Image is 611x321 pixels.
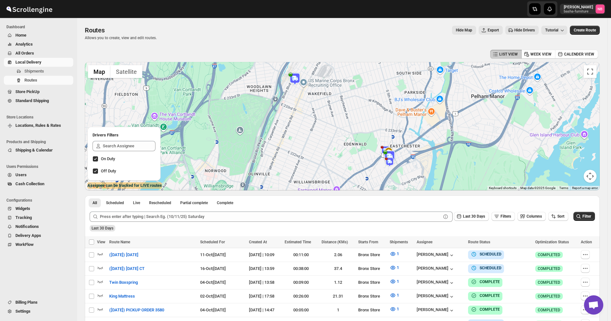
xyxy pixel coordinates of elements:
[417,266,455,272] button: [PERSON_NAME]
[397,265,399,270] span: 1
[249,307,281,313] div: [DATE] | 14:47
[109,265,145,272] span: ([DATE]) [DATE] CT
[105,250,142,260] button: ([DATE]) [DATE]
[505,26,539,35] button: Hide Drivers
[15,89,40,94] span: Store PickUp
[15,215,32,220] span: Tracking
[596,4,605,13] span: Nael Basha
[535,240,569,244] span: Optimization Status
[514,28,535,33] span: Hide Drivers
[480,252,501,256] b: SCHEDULED
[285,265,318,272] div: 00:38:00
[15,148,53,152] span: Shipping & Calendar
[88,65,111,78] button: Show street map
[574,28,596,33] span: Create Route
[111,65,142,78] button: Show satellite imagery
[390,240,408,244] span: Shipments
[85,35,157,40] p: Allows you to create, view and edit routes.
[5,1,53,17] img: ScrollEngine
[322,307,355,313] div: 1
[86,182,108,190] img: Google
[149,200,171,205] span: Rescheduled
[109,240,130,244] span: Route Name
[200,266,226,271] span: 16-Oct | [DATE]
[570,26,600,35] button: Create Route
[15,233,41,238] span: Delivery Apps
[358,252,386,258] div: Bronx Store
[417,307,455,314] button: [PERSON_NAME]
[15,206,30,211] span: Widgets
[559,186,568,190] a: Terms (opens in new tab)
[6,24,74,30] span: Dashboard
[15,98,49,103] span: Standard Shipping
[584,295,603,315] div: Open chat
[200,294,226,299] span: 02-Oct | [DATE]
[15,33,26,38] span: Home
[133,200,140,205] span: Live
[6,198,74,203] span: Configurations
[15,181,44,186] span: Cash Collection
[358,240,378,244] span: Starts From
[249,279,281,286] div: [DATE] | 13:58
[15,309,31,314] span: Settings
[285,240,311,244] span: Estimated Time
[4,76,73,85] button: Routes
[97,240,105,244] span: View
[4,40,73,49] button: Analytics
[417,280,455,286] button: [PERSON_NAME]
[105,277,142,288] button: Twin Boxspring
[545,28,558,32] span: Tutorial
[6,139,74,144] span: Products and Shipping
[109,307,164,313] span: ([DATE]) PICKUP ORDER 3580
[358,279,386,286] div: Bronx Store
[15,51,34,56] span: All Orders
[109,293,135,299] span: King Mattress
[6,164,74,169] span: Users Permissions
[105,291,139,301] button: King Mattress
[15,123,61,128] span: Locations, Rules & Rates
[581,240,592,244] span: Action
[200,240,225,244] span: Scheduled For
[200,308,226,312] span: 04-Oct | [DATE]
[480,280,500,284] b: COMPLETE
[249,293,281,299] div: [DATE] | 17:58
[322,265,355,272] div: 37.4
[103,141,155,151] input: Search Assignee
[488,28,499,33] span: Export
[4,179,73,188] button: Cash Collection
[471,265,501,271] button: SCHEDULED
[417,240,432,244] span: Assignee
[564,52,594,57] span: CALENDER VIEW
[100,212,441,222] input: Press enter after typing | Search Eg. (10/11/25) Saturday
[386,290,403,300] button: 1
[285,279,318,286] div: 00:09:00
[4,121,73,130] button: Locations, Rules & Rates
[249,240,267,244] span: Created At
[15,242,34,247] span: WorkFlow
[200,252,226,257] span: 11-Oct | [DATE]
[480,293,500,298] b: COMPLETE
[521,50,555,59] button: WEEK VIEW
[93,200,97,205] span: All
[285,307,318,313] div: 00:05:00
[358,265,386,272] div: Bronx Store
[15,42,33,47] span: Analytics
[109,252,138,258] span: ([DATE]) [DATE]
[538,252,560,257] span: COMPLETED
[417,252,455,258] button: [PERSON_NAME]
[471,292,500,299] button: COMPLETE
[500,214,511,219] span: Filters
[386,276,403,287] button: 1
[15,172,27,177] span: Users
[468,240,490,244] span: Route Status
[15,300,38,305] span: Billing Plans
[471,279,500,285] button: COMPLETE
[249,265,281,272] div: [DATE] | 13:59
[397,251,399,256] span: 1
[4,231,73,240] button: Delivery Apps
[15,60,41,65] span: Local Delivery
[93,132,155,138] h2: Drivers Filters
[573,212,595,221] button: Filter
[386,304,403,314] button: 1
